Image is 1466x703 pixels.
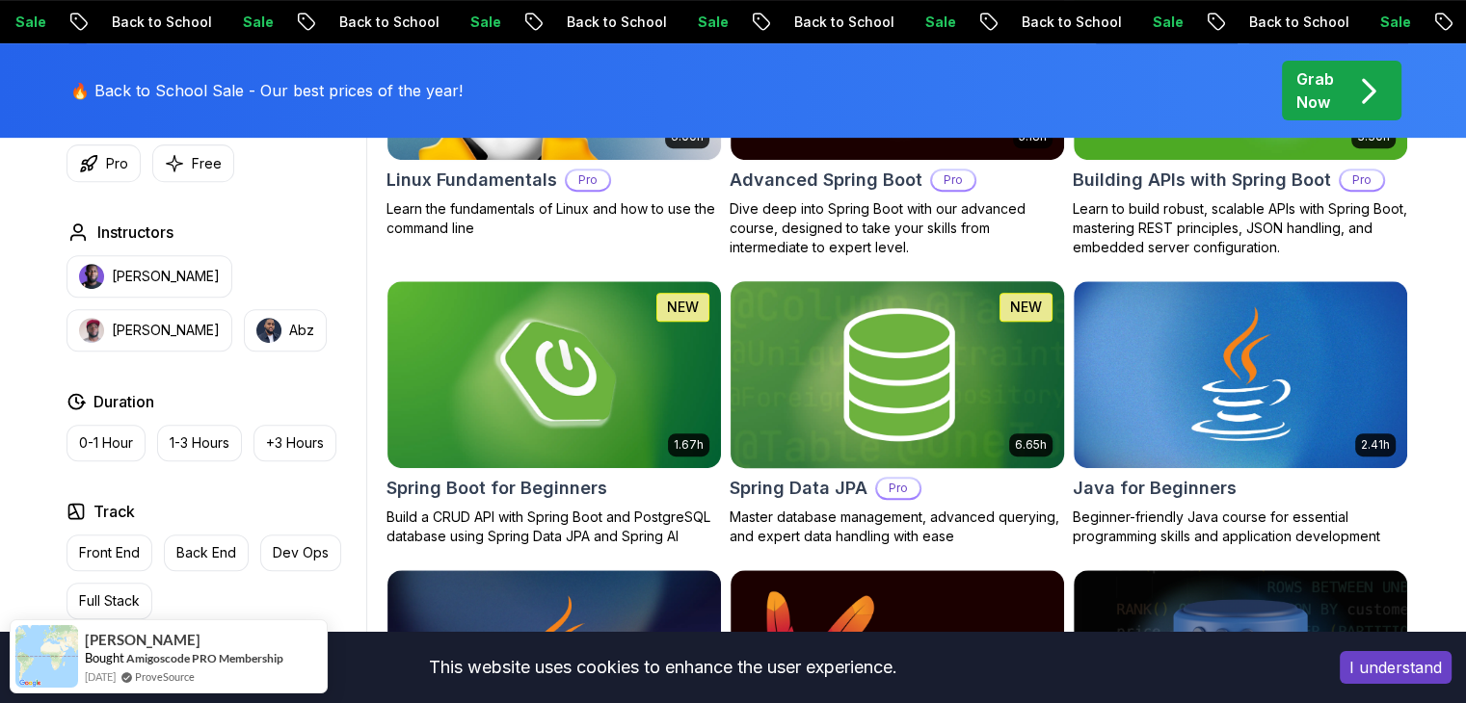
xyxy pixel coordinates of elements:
[730,280,1065,546] a: Spring Data JPA card6.65hNEWSpring Data JPAProMaster database management, advanced querying, and ...
[386,167,557,194] h2: Linux Fundamentals
[932,170,974,190] p: Pro
[1073,508,1408,546] p: Beginner-friendly Java course for essential programming skills and application development
[730,199,1065,257] p: Dive deep into Spring Boot with our advanced course, designed to take your skills from intermedia...
[975,13,1106,32] p: Back to School
[14,646,1311,689] div: This website uses cookies to enhance the user experience.
[1073,475,1237,502] h2: Java for Beginners
[152,144,234,182] button: Free
[244,309,327,351] button: instructor imgAbz
[387,281,721,468] img: Spring Boot for Beginners card
[386,508,722,546] p: Build a CRUD API with Spring Boot and PostgreSQL database using Spring Data JPA and Spring AI
[567,170,609,190] p: Pro
[112,267,220,286] p: [PERSON_NAME]
[85,668,116,685] span: [DATE]
[289,321,314,340] p: Abz
[1296,67,1334,114] p: Grab Now
[79,543,140,562] p: Front End
[730,508,1065,546] p: Master database management, advanced querying, and expert data handling with ease
[674,437,704,453] p: 1.67h
[1341,170,1383,190] p: Pro
[67,534,152,571] button: Front End
[66,13,197,32] p: Back to School
[135,668,195,685] a: ProveSource
[67,425,146,461] button: 0-1 Hour
[877,479,920,498] p: Pro
[1106,13,1168,32] p: Sale
[93,500,135,523] h2: Track
[79,591,140,611] p: Full Stack
[730,475,867,502] h2: Spring Data JPA
[157,425,242,461] button: 1-3 Hours
[256,318,281,343] img: instructor img
[1340,651,1452,684] button: Accept cookies
[70,79,463,102] p: 🔥 Back to School Sale - Our best prices of the year!
[112,321,220,340] p: [PERSON_NAME]
[722,276,1072,472] img: Spring Data JPA card
[1203,13,1334,32] p: Back to School
[106,154,128,173] p: Pro
[1073,199,1408,257] p: Learn to build robust, scalable APIs with Spring Boot, mastering REST principles, JSON handling, ...
[879,13,941,32] p: Sale
[748,13,879,32] p: Back to School
[293,13,424,32] p: Back to School
[93,390,154,413] h2: Duration
[1073,280,1408,546] a: Java for Beginners card2.41hJava for BeginnersBeginner-friendly Java course for essential program...
[15,625,78,688] img: provesource social proof notification image
[79,264,104,289] img: instructor img
[197,13,258,32] p: Sale
[1073,167,1331,194] h2: Building APIs with Spring Boot
[253,425,336,461] button: +3 Hours
[170,433,229,453] p: 1-3 Hours
[79,318,104,343] img: instructor img
[67,144,141,182] button: Pro
[176,543,236,562] p: Back End
[97,221,173,244] h2: Instructors
[192,154,222,173] p: Free
[652,13,713,32] p: Sale
[126,651,283,665] a: Amigoscode PRO Membership
[85,650,124,665] span: Bought
[164,534,249,571] button: Back End
[266,433,324,453] p: +3 Hours
[1334,13,1396,32] p: Sale
[67,255,232,298] button: instructor img[PERSON_NAME]
[424,13,486,32] p: Sale
[273,543,329,562] p: Dev Ops
[1015,437,1047,453] p: 6.65h
[67,309,232,351] button: instructor img[PERSON_NAME]
[520,13,652,32] p: Back to School
[386,475,607,502] h2: Spring Boot for Beginners
[1074,281,1407,468] img: Java for Beginners card
[386,280,722,546] a: Spring Boot for Beginners card1.67hNEWSpring Boot for BeginnersBuild a CRUD API with Spring Boot ...
[67,583,152,619] button: Full Stack
[730,167,922,194] h2: Advanced Spring Boot
[1361,437,1390,453] p: 2.41h
[386,199,722,238] p: Learn the fundamentals of Linux and how to use the command line
[85,632,200,648] span: [PERSON_NAME]
[79,433,133,453] p: 0-1 Hour
[1010,298,1042,317] p: NEW
[667,298,699,317] p: NEW
[260,534,341,571] button: Dev Ops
